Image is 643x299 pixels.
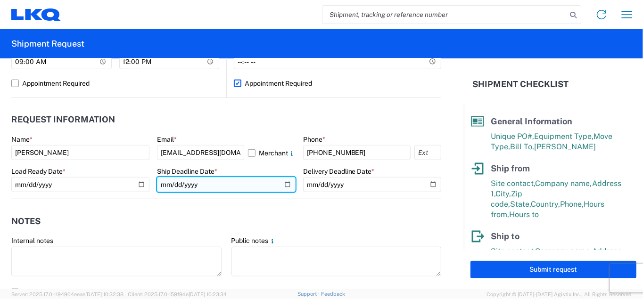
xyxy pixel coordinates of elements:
[491,231,519,241] span: Ship to
[157,167,217,176] label: Ship Deadline Date
[495,189,511,198] span: City,
[486,290,632,299] span: Copyright © [DATE]-[DATE] Agistix Inc., All Rights Reserved
[11,236,53,245] label: Internal notes
[531,200,560,209] span: Country,
[510,142,534,151] span: Bill To,
[11,38,84,49] h2: Shipment Request
[535,247,592,256] span: Company name,
[491,132,534,141] span: Unique PO#,
[231,236,276,245] label: Public notes
[248,145,296,160] label: Merchant
[560,200,584,209] span: Phone,
[85,291,124,297] span: [DATE] 10:32:38
[491,179,535,188] span: Site contact,
[303,167,375,176] label: Delivery Deadline Date
[11,167,66,176] label: Load Ready Date
[510,200,531,209] span: State,
[11,135,33,144] label: Name
[322,6,567,24] input: Shipment, tracking or reference number
[157,135,177,144] label: Email
[297,291,321,297] a: Support
[472,79,569,90] h2: Shipment Checklist
[234,76,441,91] label: Appointment Required
[321,291,345,297] a: Feedback
[414,145,441,160] input: Ext
[11,217,41,226] h2: Notes
[11,291,124,297] span: Server: 2025.17.0-1194904eeae
[11,115,115,124] h2: Request Information
[534,142,596,151] span: [PERSON_NAME]
[303,135,325,144] label: Phone
[11,76,219,91] label: Appointment Required
[189,291,227,297] span: [DATE] 10:23:34
[534,132,594,141] span: Equipment Type,
[491,116,572,126] span: General Information
[535,179,592,188] span: Company name,
[509,210,539,219] span: Hours to
[491,247,535,256] span: Site contact,
[491,163,530,173] span: Ship from
[470,261,636,278] button: Submit request
[128,291,227,297] span: Client: 2025.17.0-159f9de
